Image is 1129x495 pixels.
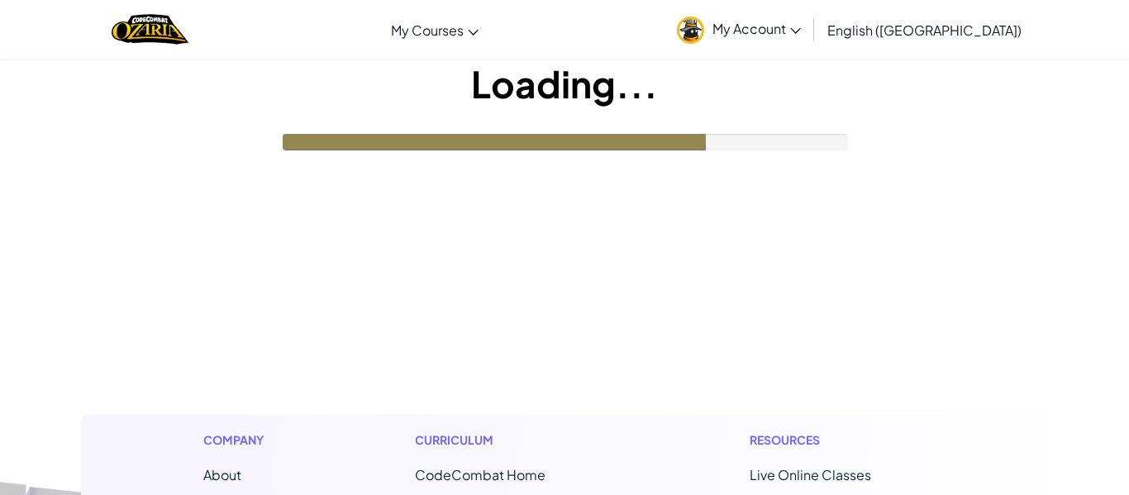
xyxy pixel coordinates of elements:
[827,21,1022,39] span: English ([GEOGRAPHIC_DATA])
[750,431,926,449] h1: Resources
[112,12,188,46] a: Ozaria by CodeCombat logo
[203,431,280,449] h1: Company
[391,21,464,39] span: My Courses
[669,3,809,55] a: My Account
[819,7,1030,52] a: English ([GEOGRAPHIC_DATA])
[415,431,615,449] h1: Curriculum
[415,466,545,483] span: CodeCombat Home
[677,17,704,44] img: avatar
[383,7,487,52] a: My Courses
[750,466,871,483] a: Live Online Classes
[712,20,801,37] span: My Account
[112,12,188,46] img: Home
[203,466,241,483] a: About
